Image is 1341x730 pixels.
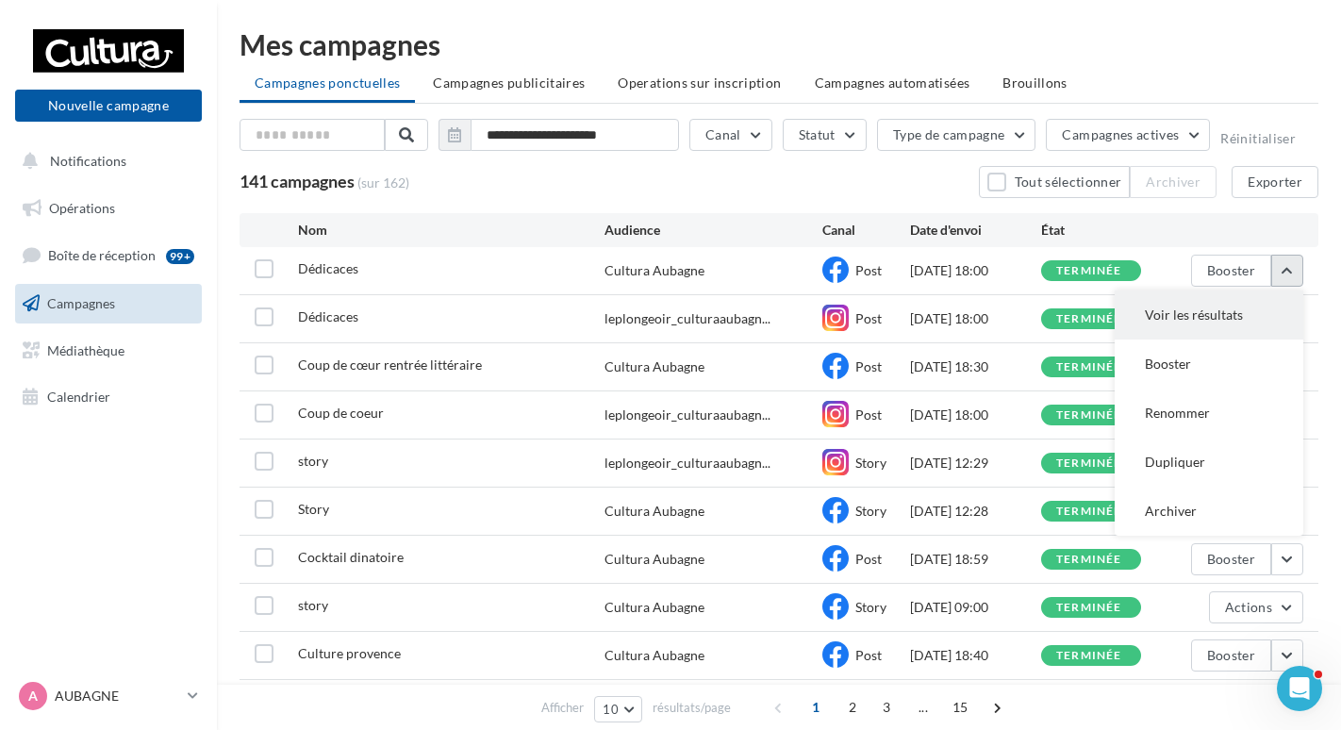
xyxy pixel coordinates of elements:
button: Exporter [1232,166,1318,198]
span: Dédicaces [298,308,358,324]
button: Réinitialiser [1220,131,1296,146]
span: Boîte de réception [48,247,156,263]
div: Canal [822,221,910,240]
span: Story [855,455,886,471]
span: ... [908,692,938,722]
div: Cultura Aubagne [604,502,704,521]
div: Cultura Aubagne [604,261,704,280]
span: story [298,597,328,613]
div: État [1041,221,1172,240]
span: leplongeoir_culturaaubagn... [604,406,770,424]
span: Post [855,406,882,423]
button: Type de campagne [877,119,1036,151]
div: terminée [1056,361,1122,373]
button: Booster [1191,543,1271,575]
span: 10 [603,702,619,717]
button: Archiver [1115,487,1303,536]
div: [DATE] 18:00 [910,309,1041,328]
span: Post [855,551,882,567]
button: 10 [594,696,642,722]
p: AUBAGNE [55,687,180,705]
span: Post [855,310,882,326]
span: Calendrier [47,389,110,405]
button: Archiver [1130,166,1217,198]
div: terminée [1056,554,1122,566]
div: [DATE] 18:30 [910,357,1041,376]
div: [DATE] 12:29 [910,454,1041,473]
div: terminée [1056,602,1122,614]
span: Actions [1225,599,1272,615]
span: Campagnes automatisées [815,75,970,91]
div: [DATE] 18:59 [910,550,1041,569]
div: terminée [1056,506,1122,518]
div: Cultura Aubagne [604,646,704,665]
a: Opérations [11,189,206,228]
div: terminée [1056,265,1122,277]
span: Culture provence [298,645,401,661]
button: Dupliquer [1115,438,1303,487]
div: Date d'envoi [910,221,1041,240]
button: Campagnes actives [1046,119,1210,151]
a: Campagnes [11,284,206,324]
div: terminée [1056,457,1122,470]
span: Story [855,503,886,519]
div: [DATE] 12:28 [910,502,1041,521]
button: Actions [1209,591,1303,623]
span: 141 campagnes [240,171,355,191]
div: terminée [1056,409,1122,422]
div: Cultura Aubagne [604,357,704,376]
span: story [298,453,328,469]
span: Dédicaces [298,260,358,276]
span: Afficher [541,699,584,717]
span: Coup de coeur [298,405,384,421]
span: Campagnes publicitaires [433,75,585,91]
div: terminée [1056,313,1122,325]
button: Tout sélectionner [979,166,1130,198]
div: Nom [298,221,604,240]
button: Nouvelle campagne [15,90,202,122]
span: Campagnes [47,295,115,311]
div: Cultura Aubagne [604,598,704,617]
span: (sur 162) [357,174,409,192]
button: Notifications [11,141,198,181]
div: 99+ [166,249,194,264]
div: Mes campagnes [240,30,1318,58]
div: [DATE] 09:00 [910,598,1041,617]
span: Brouillons [1002,75,1068,91]
span: Story [855,599,886,615]
span: leplongeoir_culturaaubagn... [604,309,770,328]
a: Calendrier [11,377,206,417]
button: Statut [783,119,867,151]
span: Post [855,358,882,374]
span: Story [298,501,329,517]
iframe: Intercom live chat [1277,666,1322,711]
div: [DATE] 18:00 [910,406,1041,424]
div: [DATE] 18:00 [910,261,1041,280]
div: [DATE] 18:40 [910,646,1041,665]
span: Post [855,262,882,278]
button: Booster [1191,639,1271,672]
span: 15 [945,692,976,722]
span: résultats/page [653,699,731,717]
button: Renommer [1115,389,1303,438]
span: leplongeoir_culturaaubagn... [604,454,770,473]
span: Cocktail dinatoire [298,549,404,565]
span: Campagnes actives [1062,126,1179,142]
a: Boîte de réception99+ [11,235,206,275]
span: Notifications [50,153,126,169]
span: Médiathèque [47,341,124,357]
div: Audience [604,221,823,240]
button: Booster [1115,340,1303,389]
div: Cultura Aubagne [604,550,704,569]
span: 2 [837,692,868,722]
a: Médiathèque [11,331,206,371]
span: Operations sur inscription [618,75,781,91]
button: Booster [1191,255,1271,287]
span: Coup de cœur rentrée littéraire [298,357,482,373]
a: A AUBAGNE [15,678,202,714]
button: Canal [689,119,772,151]
span: 1 [801,692,831,722]
span: Opérations [49,200,115,216]
span: 3 [871,692,902,722]
button: Voir les résultats [1115,290,1303,340]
